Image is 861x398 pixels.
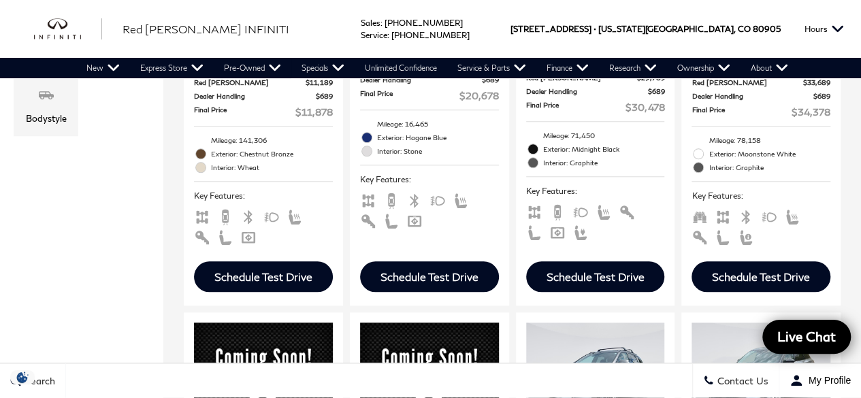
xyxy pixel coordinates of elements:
a: Dealer Handling $689 [526,86,665,97]
a: Service & Parts [447,58,536,78]
span: Navigation Sys [240,231,257,241]
span: Third Row Seats [692,210,708,220]
div: Schedule Test Drive - INFINITI Q50 Premium [194,261,333,292]
a: Dealer Handling $689 [194,91,333,101]
span: Final Price [194,105,295,119]
span: : [387,30,389,40]
span: AWD [526,205,542,216]
span: My Profile [803,376,851,386]
span: Dealer Handling [360,75,482,85]
span: Interior: Stone [377,144,499,158]
span: Leather Seats [217,231,233,241]
span: Key Features : [692,188,830,203]
a: Live Chat [762,320,851,354]
span: Final Price [360,88,459,103]
span: Live Chat [770,328,843,345]
span: : [380,18,383,28]
div: Schedule Test Drive [380,270,478,283]
a: Final Price $34,378 [692,105,830,119]
span: Keyless Entry [194,231,210,241]
a: Red [PERSON_NAME] $11,189 [194,78,333,88]
span: Sales [361,18,380,28]
span: Key Features : [360,172,499,187]
a: Ownership [667,58,741,78]
section: Click to Open Cookie Consent Modal [7,370,38,384]
span: Interior: Wheat [211,161,333,174]
span: Heated Seats [287,210,303,220]
a: [PHONE_NUMBER] [385,18,463,28]
a: [STREET_ADDRESS] • [US_STATE][GEOGRAPHIC_DATA], CO 80905 [510,24,781,34]
span: Bluetooth [738,210,754,220]
span: $11,189 [306,78,333,88]
span: Dealer Handling [692,91,813,101]
a: Red [PERSON_NAME] INFINITI [123,21,289,37]
a: Dealer Handling $689 [360,75,499,85]
span: Fog Lights [429,194,446,204]
li: Mileage: 141,306 [194,133,333,147]
span: Backup Camera [217,210,233,220]
a: Red [PERSON_NAME] $33,689 [692,78,830,88]
span: Fog Lights [263,210,280,220]
li: Mileage: 78,158 [692,133,830,147]
span: Keyless Entry [360,214,376,225]
span: Navigation Sys [549,226,566,236]
img: INFINITI [34,18,102,40]
div: Bodystyle [26,111,67,126]
a: [PHONE_NUMBER] [391,30,470,40]
span: Backup Camera [383,194,400,204]
div: Schedule Test Drive - INFINITI QX80 LUXE [692,261,830,292]
a: Unlimited Confidence [355,58,447,78]
a: infiniti [34,18,102,40]
li: Mileage: 71,450 [526,129,665,142]
div: BodystyleBodystyle [14,73,78,136]
span: $689 [813,91,830,101]
span: Navigation Sys [406,214,423,225]
span: Key Features : [526,184,665,199]
span: AWD [194,210,210,220]
nav: Main Navigation [76,58,798,78]
span: Exterior: Hagane Blue [377,131,499,144]
span: Exterior: Midnight Black [543,142,665,156]
span: Leather Seats [526,226,542,236]
span: Power Seats [572,226,589,236]
span: Exterior: Chestnut Bronze [211,147,333,161]
span: Service [361,30,387,40]
span: Dealer Handling [526,86,648,97]
span: $689 [482,75,499,85]
a: Specials [291,58,355,78]
span: Fog Lights [761,210,777,220]
a: New [76,58,130,78]
a: Final Price $20,678 [360,88,499,103]
span: Key Features : [194,188,333,203]
span: Heated Seats [596,205,612,216]
span: Red [PERSON_NAME] [194,78,306,88]
a: Final Price $30,478 [526,100,665,114]
span: Red [PERSON_NAME] [692,78,803,88]
span: Keyless Entry [692,231,708,241]
span: Search [21,376,55,387]
img: Opt-Out Icon [7,370,38,384]
div: Schedule Test Drive - INFINITI Q50 Red Sport 400 [526,261,665,292]
span: $11,878 [295,105,333,119]
span: Backup Camera [549,205,566,216]
span: Leather Seats [383,214,400,225]
span: Bluetooth [406,194,423,204]
span: $689 [316,91,333,101]
a: About [741,58,798,78]
span: Heated Seats [784,210,800,220]
span: Leather Seats [715,231,731,241]
span: AWD [715,210,731,220]
span: Interior: Graphite [543,156,665,169]
li: Mileage: 16,465 [360,117,499,131]
span: $30,478 [626,100,664,114]
div: Schedule Test Drive [214,270,312,283]
span: Memory Seats [738,231,754,241]
span: $34,378 [792,105,830,119]
a: Final Price $11,878 [194,105,333,119]
span: $689 [647,86,664,97]
a: Express Store [130,58,214,78]
div: Schedule Test Drive - INFINITI Q50 3.0t Premium [360,261,499,292]
span: Keyless Entry [619,205,635,216]
a: Research [599,58,667,78]
span: Interior: Graphite [709,161,830,174]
